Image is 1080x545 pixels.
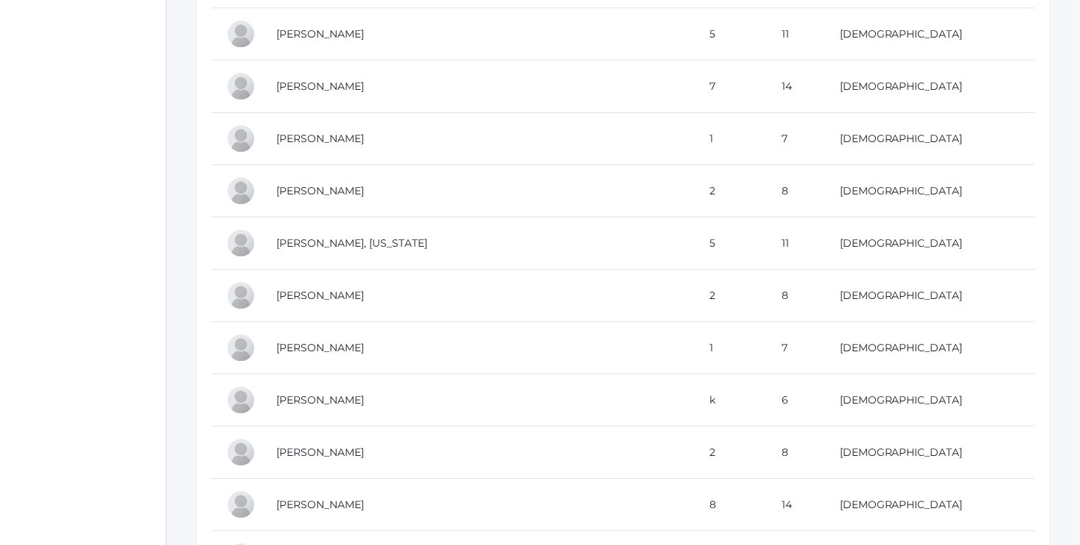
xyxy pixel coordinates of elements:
td: 6 [767,374,825,426]
td: 14 [767,479,825,531]
td: 2 [695,165,767,217]
div: Benjamin Giddens [226,333,256,362]
td: 8 [767,165,825,217]
div: Suzanna Garcia [226,281,256,310]
div: Reed Gordy [226,490,256,519]
div: Tucker Duvall [226,71,256,101]
td: [DEMOGRAPHIC_DATA] [825,270,1035,322]
td: 5 [695,8,767,60]
div: Georgia Garcia [226,228,256,258]
td: 7 [767,322,825,374]
td: [DEMOGRAPHIC_DATA] [825,426,1035,479]
td: [PERSON_NAME] [262,479,695,531]
td: 8 [767,270,825,322]
td: 2 [695,426,767,479]
td: [DEMOGRAPHIC_DATA] [825,322,1035,374]
td: [PERSON_NAME] [262,374,695,426]
td: [DEMOGRAPHIC_DATA] [825,165,1035,217]
td: 1 [695,113,767,165]
td: [PERSON_NAME] [262,165,695,217]
td: 11 [767,8,825,60]
td: [DEMOGRAPHIC_DATA] [825,479,1035,531]
td: [PERSON_NAME] [262,426,695,479]
td: [DEMOGRAPHIC_DATA] [825,113,1035,165]
td: [DEMOGRAPHIC_DATA] [825,217,1035,270]
td: 8 [695,479,767,531]
div: Jonathan Gilliam [226,437,256,467]
td: [PERSON_NAME] [262,60,695,113]
div: Haley Gilliam [226,385,256,415]
td: 1 [695,322,767,374]
td: k [695,374,767,426]
td: [PERSON_NAME] [262,322,695,374]
td: 7 [767,113,825,165]
td: [DEMOGRAPHIC_DATA] [825,60,1035,113]
td: 7 [695,60,767,113]
td: [PERSON_NAME], [US_STATE] [262,217,695,270]
td: 2 [695,270,767,322]
div: Grace Everett [226,176,256,205]
td: [PERSON_NAME] [262,8,695,60]
td: 5 [695,217,767,270]
td: [PERSON_NAME] [262,113,695,165]
div: Ellie Duvall [226,19,256,49]
td: 8 [767,426,825,479]
td: [PERSON_NAME] [262,270,695,322]
td: 11 [767,217,825,270]
td: [DEMOGRAPHIC_DATA] [825,8,1035,60]
td: [DEMOGRAPHIC_DATA] [825,374,1035,426]
td: 14 [767,60,825,113]
div: Ardon Estrada [226,124,256,153]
